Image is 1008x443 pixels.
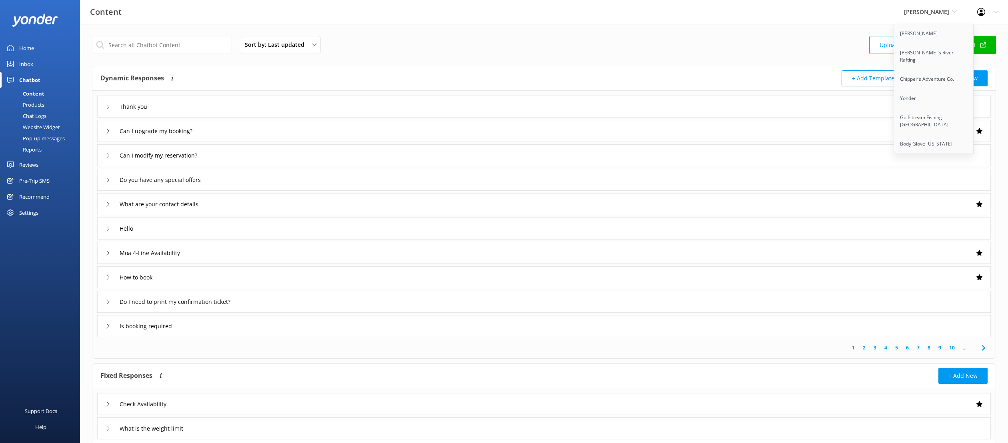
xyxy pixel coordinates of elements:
a: Pop-up messages [5,133,80,144]
a: 9 [934,344,945,351]
div: Reviews [19,157,38,173]
a: Gulfstream Fishing [GEOGRAPHIC_DATA] [894,108,974,134]
div: Reports [5,144,42,155]
div: Help [35,419,46,435]
span: Sort by: Last updated [245,40,309,49]
a: 10 [945,344,959,351]
div: Chatbot [19,72,40,88]
a: [PERSON_NAME]'s River Rafting [894,43,974,70]
div: Recommend [19,189,50,205]
a: Yonder [894,89,974,108]
a: Products [5,99,80,110]
a: 7 [913,344,924,351]
a: Content [5,88,80,99]
span: [PERSON_NAME] [904,8,949,16]
h3: Content [90,6,122,18]
input: Search all Chatbot Content [92,36,232,54]
a: Chat Logs [5,110,80,122]
a: [PERSON_NAME] [894,24,974,43]
div: Pre-Trip SMS [19,173,50,189]
a: 1 [848,344,859,351]
span: ... [959,344,970,351]
div: Support Docs [25,403,57,419]
div: Website Widget [5,122,60,133]
a: 8 [924,344,934,351]
a: Website Widget [5,122,80,133]
button: + Add New [938,368,988,384]
h4: Dynamic Responses [100,70,164,86]
a: Upload CSV [869,36,927,54]
div: Content [5,88,44,99]
div: Products [5,99,44,110]
a: Body Glove [US_STATE] [894,134,974,154]
a: 3 [870,344,880,351]
a: 5 [891,344,902,351]
img: yonder-white-logo.png [12,14,58,27]
div: Pop-up messages [5,133,65,144]
a: 2 [859,344,870,351]
div: Chat Logs [5,110,46,122]
div: Home [19,40,34,56]
button: + Add Template Questions [842,70,934,86]
h4: Fixed Responses [100,368,152,384]
div: Inbox [19,56,33,72]
a: Reports [5,144,80,155]
div: Settings [19,205,38,221]
a: 6 [902,344,913,351]
a: 4 [880,344,891,351]
a: Chipper's Adventure Co. [894,70,974,89]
